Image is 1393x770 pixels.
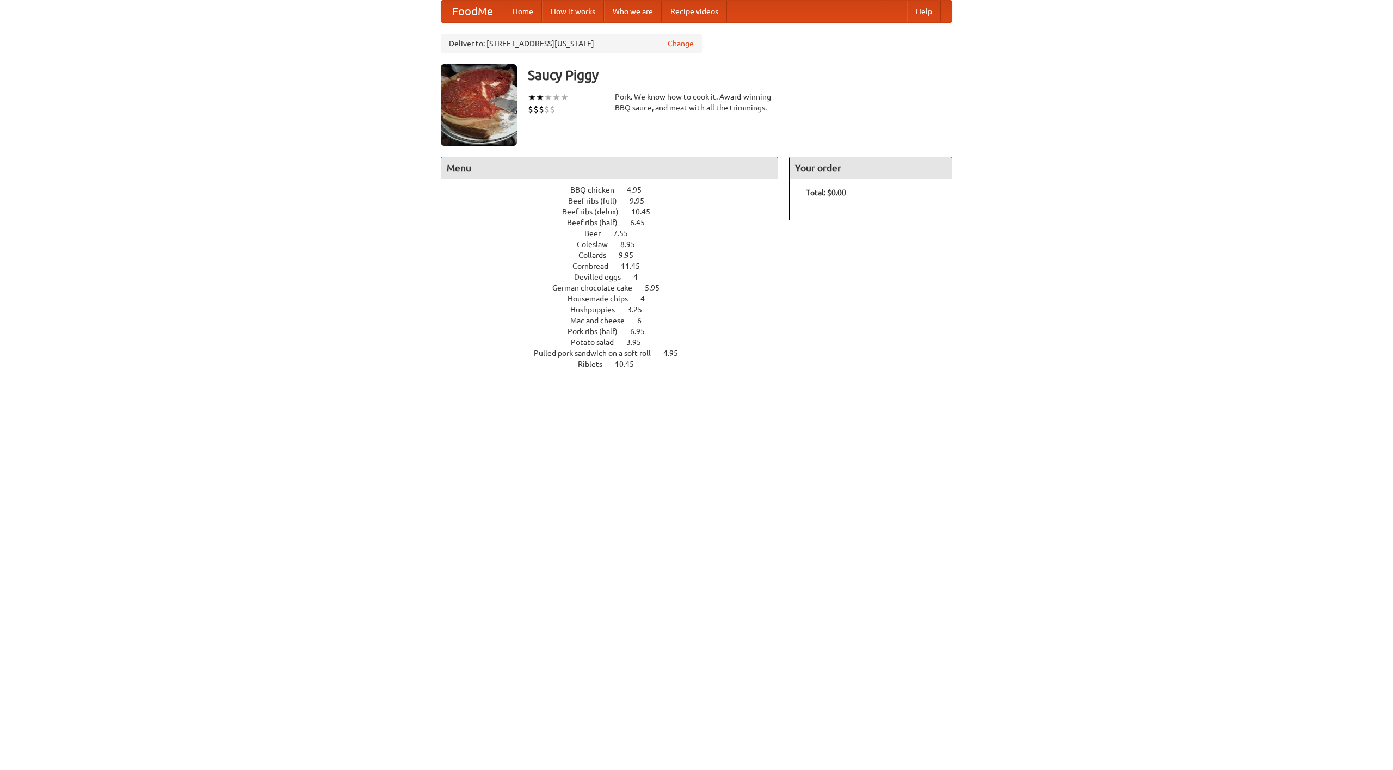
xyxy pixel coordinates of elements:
span: Mac and cheese [570,316,636,325]
a: Beef ribs (full) 9.95 [568,196,664,205]
li: ★ [544,91,552,103]
span: 11.45 [621,262,651,270]
li: ★ [536,91,544,103]
div: Deliver to: [STREET_ADDRESS][US_STATE] [441,34,702,53]
span: 6.45 [630,218,656,227]
span: 4.95 [627,186,652,194]
span: Devilled eggs [574,273,632,281]
span: Pork ribs (half) [568,327,628,336]
span: Beer [584,229,612,238]
span: Collards [578,251,617,260]
span: 9.95 [630,196,655,205]
b: Total: $0.00 [806,188,846,197]
li: $ [550,103,555,115]
span: Beef ribs (delux) [562,207,630,216]
span: BBQ chicken [570,186,625,194]
a: Beef ribs (delux) 10.45 [562,207,670,216]
span: Housemade chips [568,294,639,303]
a: Pulled pork sandwich on a soft roll 4.95 [534,349,698,358]
a: Home [504,1,542,22]
a: Pork ribs (half) 6.95 [568,327,665,336]
span: Beef ribs (full) [568,196,628,205]
a: Coleslaw 8.95 [577,240,655,249]
span: 3.95 [626,338,652,347]
a: Collards 9.95 [578,251,654,260]
span: German chocolate cake [552,284,643,292]
span: Pulled pork sandwich on a soft roll [534,349,662,358]
li: $ [544,103,550,115]
span: 7.55 [613,229,639,238]
li: ★ [560,91,569,103]
span: Riblets [578,360,613,368]
span: 8.95 [620,240,646,249]
span: Hushpuppies [570,305,626,314]
span: 4 [633,273,649,281]
h4: Your order [790,157,952,179]
span: Potato salad [571,338,625,347]
a: How it works [542,1,604,22]
a: BBQ chicken 4.95 [570,186,662,194]
a: Devilled eggs 4 [574,273,658,281]
img: angular.jpg [441,64,517,146]
a: Who we are [604,1,662,22]
span: 6 [637,316,652,325]
h4: Menu [441,157,778,179]
h3: Saucy Piggy [528,64,952,86]
span: Coleslaw [577,240,619,249]
div: Pork. We know how to cook it. Award-winning BBQ sauce, and meat with all the trimmings. [615,91,778,113]
a: Cornbread 11.45 [572,262,660,270]
span: 10.45 [615,360,645,368]
li: ★ [552,91,560,103]
li: ★ [528,91,536,103]
span: 9.95 [619,251,644,260]
a: Housemade chips 4 [568,294,665,303]
a: FoodMe [441,1,504,22]
span: 5.95 [645,284,670,292]
span: 4 [640,294,656,303]
span: 10.45 [631,207,661,216]
a: Help [907,1,941,22]
span: Cornbread [572,262,619,270]
a: Mac and cheese 6 [570,316,662,325]
a: Potato salad 3.95 [571,338,661,347]
span: Beef ribs (half) [567,218,628,227]
a: Recipe videos [662,1,727,22]
a: Beer 7.55 [584,229,648,238]
a: Hushpuppies 3.25 [570,305,662,314]
a: Beef ribs (half) 6.45 [567,218,665,227]
span: 3.25 [627,305,653,314]
a: Riblets 10.45 [578,360,654,368]
a: Change [668,38,694,49]
li: $ [533,103,539,115]
span: 6.95 [630,327,656,336]
span: 4.95 [663,349,689,358]
li: $ [539,103,544,115]
li: $ [528,103,533,115]
a: German chocolate cake 5.95 [552,284,680,292]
